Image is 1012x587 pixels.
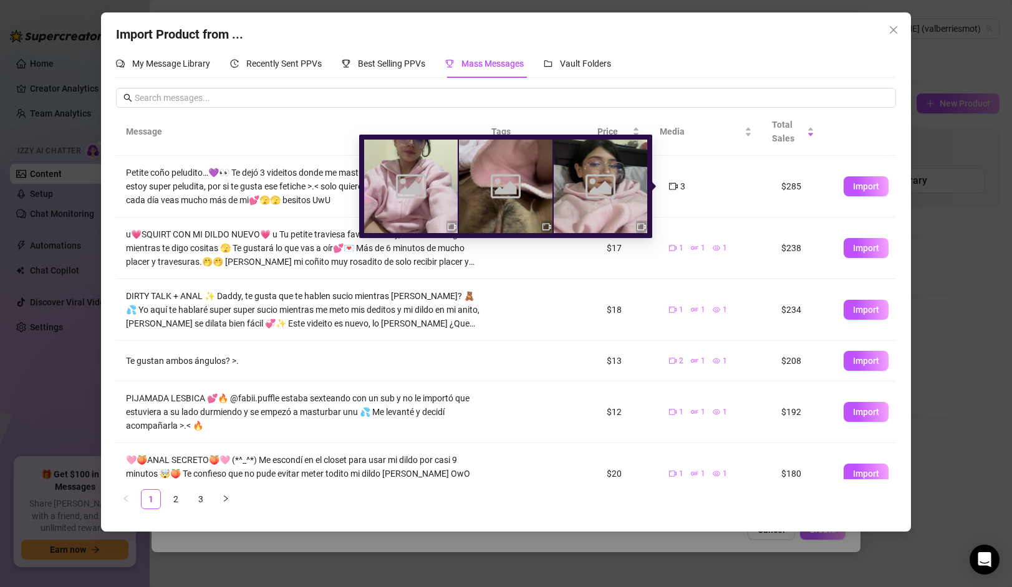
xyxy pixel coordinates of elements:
[844,176,889,196] button: Import
[481,108,556,156] th: Tags
[723,242,727,254] span: 1
[701,468,705,480] span: 1
[544,59,552,68] span: folder
[844,351,889,371] button: Import
[587,108,650,156] th: Price
[191,489,211,509] li: 3
[844,300,889,320] button: Import
[669,470,677,477] span: video-camera
[597,381,659,443] td: $12
[166,490,185,508] a: 2
[358,59,425,69] span: Best Selling PPVs
[713,357,720,365] span: eye
[679,242,683,254] span: 1
[691,408,698,416] span: gif
[126,391,480,432] div: PIJAMADA LESBICA 💕🔥 @fabii.puffle estaba sexteando con un sub y no le importó que estuviera a su ...
[669,306,677,313] span: video-camera
[713,244,720,252] span: eye
[126,227,480,269] div: u💗SQUIRT CON MI DILDO NUEVO💗 u Tu petite traviesa favorita baby, tócate conmigo mientras te digo ...
[713,306,720,313] span: eye
[141,489,161,509] li: 1
[448,222,456,231] span: video-camera
[669,182,678,191] span: video-camera
[191,490,210,508] a: 3
[222,495,229,502] span: right
[116,59,125,68] span: comment
[889,25,899,35] span: close
[116,27,243,42] span: Import Product from ...
[723,468,727,480] span: 1
[637,222,646,231] span: video-camera
[853,356,879,366] span: Import
[679,406,683,418] span: 1
[853,181,879,191] span: Import
[680,179,685,193] span: 3
[216,489,236,509] button: right
[713,408,720,416] span: eye
[126,453,480,494] div: 🩷🍑ANAL SECRETO🍑🩷 (*^_^*) Me escondí en el closet para usar mi dildo por casi 9 minutos 🤯🍑 Te conf...
[701,242,705,254] span: 1
[669,408,677,416] span: video-camera
[884,20,904,40] button: Close
[216,489,236,509] li: Next Page
[123,93,132,102] span: search
[122,495,130,502] span: left
[723,304,727,316] span: 1
[542,222,551,231] span: video-camera
[701,406,705,418] span: 1
[844,464,889,484] button: Import
[597,443,659,505] td: $20
[679,468,683,480] span: 1
[230,59,239,68] span: history
[771,443,834,505] td: $180
[691,244,698,252] span: gif
[762,108,824,156] th: Total Sales
[560,59,611,69] span: Vault Folders
[853,407,879,417] span: Import
[142,490,160,508] a: 1
[597,279,659,341] td: $18
[166,489,186,509] li: 2
[701,355,705,367] span: 1
[884,25,904,35] span: Close
[723,355,727,367] span: 1
[771,279,834,341] td: $234
[679,304,683,316] span: 1
[691,306,698,313] span: gif
[771,381,834,443] td: $192
[853,469,879,479] span: Import
[597,217,659,279] td: $17
[713,470,720,477] span: eye
[669,357,677,365] span: video-camera
[126,289,480,330] div: DIRTY TALK + ANAL ✨ Daddy, te gusta que te hablen sucio mientras [PERSON_NAME]? 🧸💦 Yo aquí te hab...
[844,402,889,422] button: Import
[116,108,481,156] th: Message
[461,59,524,69] span: Mass Messages
[597,125,630,138] span: Price
[771,217,834,279] td: $238
[723,406,727,418] span: 1
[132,59,210,69] span: My Message Library
[342,59,350,68] span: trophy
[771,341,834,381] td: $208
[135,91,888,105] input: Search messages...
[679,355,683,367] span: 2
[844,238,889,258] button: Import
[669,244,677,252] span: video-camera
[660,125,742,138] span: Media
[126,354,480,368] div: Te gustan ambos ángulos? >.
[853,243,879,253] span: Import
[597,341,659,381] td: $13
[701,304,705,316] span: 1
[116,489,136,509] button: left
[116,489,136,509] li: Previous Page
[691,357,698,365] span: gif
[771,156,834,217] td: $285
[445,59,454,68] span: trophy
[691,470,698,477] span: gif
[772,118,804,145] span: Total Sales
[970,545,1000,575] div: Open Intercom Messenger
[246,59,322,69] span: Recently Sent PPVs
[126,166,480,207] div: Petite coño peludito…💜👀 Te dejó 3 videitos donde me masturbo solo con mis deditos y estoy super p...
[650,108,762,156] th: Media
